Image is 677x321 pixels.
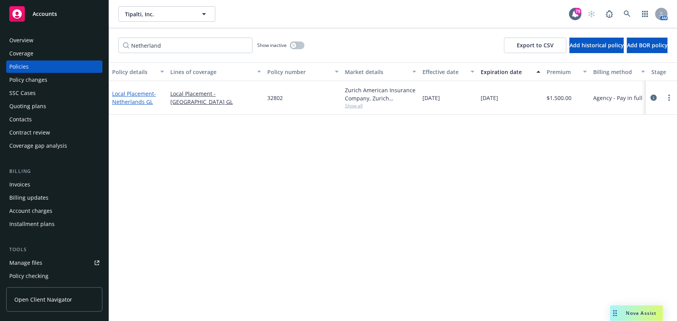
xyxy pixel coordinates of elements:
a: Coverage [6,47,102,60]
button: Nova Assist [610,305,663,321]
input: Filter by keyword... [118,38,253,53]
div: Effective date [422,68,466,76]
a: Manage files [6,257,102,269]
button: Tipalti, Inc. [118,6,215,22]
div: Tools [6,246,102,254]
span: Show inactive [257,42,287,48]
div: Contract review [9,126,50,139]
a: Quoting plans [6,100,102,112]
div: Market details [345,68,408,76]
a: Account charges [6,205,102,217]
a: Local Placement [112,90,156,105]
div: Premium [547,68,578,76]
div: Lines of coverage [170,68,253,76]
span: $1,500.00 [547,94,571,102]
button: Policy details [109,62,167,81]
span: 32802 [267,94,283,102]
div: Policy number [267,68,330,76]
span: Agency - Pay in full [593,94,642,102]
div: Overview [9,34,33,47]
div: Quoting plans [9,100,46,112]
div: Manage files [9,257,42,269]
a: Invoices [6,178,102,191]
div: Billing updates [9,192,48,204]
div: Policy details [112,68,156,76]
div: Invoices [9,178,30,191]
button: Add historical policy [570,38,624,53]
div: Policy checking [9,270,48,282]
div: 79 [575,8,582,15]
button: Lines of coverage [167,62,264,81]
div: Billing method [593,68,637,76]
div: Installment plans [9,218,55,230]
button: Market details [342,62,419,81]
div: Zurich American Insurance Company, Zurich Insurance Group, Zurich Insurance Group (International) [345,86,416,102]
div: Billing [6,167,102,175]
button: Export to CSV [504,38,566,53]
span: Nova Assist [626,310,657,316]
div: Drag to move [610,305,620,321]
span: [DATE] [422,94,440,102]
div: Account charges [9,205,52,217]
div: Expiration date [481,68,532,76]
a: Start snowing [584,6,599,22]
span: Open Client Navigator [14,295,72,304]
a: SSC Cases [6,87,102,99]
div: Contacts [9,113,32,126]
a: Local Placement - [GEOGRAPHIC_DATA] GL [170,90,261,106]
div: Coverage [9,47,33,60]
button: Expiration date [478,62,544,81]
div: Policy changes [9,74,47,86]
a: Billing updates [6,192,102,204]
button: Effective date [419,62,478,81]
span: Tipalti, Inc. [125,10,192,18]
button: Policy number [264,62,342,81]
button: Billing method [590,62,648,81]
a: Contacts [6,113,102,126]
a: Policy changes [6,74,102,86]
a: Switch app [637,6,653,22]
span: Export to CSV [517,41,554,49]
a: Search [620,6,635,22]
div: Policies [9,60,29,73]
a: Coverage gap analysis [6,140,102,152]
a: Installment plans [6,218,102,230]
a: Overview [6,34,102,47]
button: Premium [544,62,590,81]
a: Policies [6,60,102,73]
span: Add historical policy [570,41,624,49]
a: Contract review [6,126,102,139]
div: Stage [651,68,675,76]
div: SSC Cases [9,87,36,99]
a: more [665,93,674,102]
div: Coverage gap analysis [9,140,67,152]
button: Add BOR policy [627,38,668,53]
a: Accounts [6,3,102,25]
span: [DATE] [481,94,498,102]
span: Show all [345,102,416,109]
span: Accounts [33,11,57,17]
a: Policy checking [6,270,102,282]
a: Report a Bug [602,6,617,22]
span: Add BOR policy [627,41,668,49]
a: circleInformation [649,93,658,102]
